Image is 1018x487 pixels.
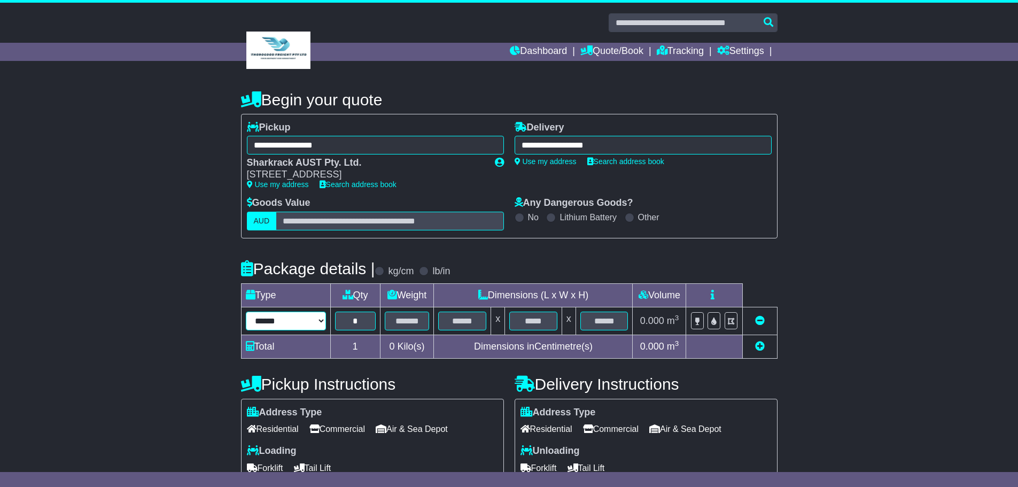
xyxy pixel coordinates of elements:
label: Delivery [515,122,564,134]
td: Type [241,283,330,307]
span: Tail Lift [294,460,331,476]
a: Settings [717,43,764,61]
td: Qty [330,283,380,307]
span: Air & Sea Depot [376,421,448,437]
a: Quote/Book [580,43,643,61]
a: Search address book [587,157,664,166]
span: Forklift [520,460,557,476]
span: Air & Sea Depot [649,421,721,437]
a: Search address book [320,180,397,189]
span: Commercial [583,421,639,437]
a: Add new item [755,341,765,352]
span: 0.000 [640,341,664,352]
span: Residential [520,421,572,437]
div: Sharkrack AUST Pty. Ltd. [247,157,484,169]
td: Dimensions in Centimetre(s) [434,335,633,358]
label: Pickup [247,122,291,134]
label: Lithium Battery [559,212,617,222]
td: Kilo(s) [380,335,434,358]
td: Dimensions (L x W x H) [434,283,633,307]
a: Dashboard [510,43,567,61]
h4: Package details | [241,260,375,277]
label: Address Type [520,407,596,419]
a: Remove this item [755,315,765,326]
span: Commercial [309,421,365,437]
a: Use my address [247,180,309,189]
label: Goods Value [247,197,310,209]
a: Use my address [515,157,577,166]
span: Forklift [247,460,283,476]
label: Other [638,212,659,222]
span: 0 [389,341,394,352]
sup: 3 [675,339,679,347]
td: Weight [380,283,434,307]
td: x [491,307,505,335]
td: Volume [633,283,686,307]
label: lb/in [432,266,450,277]
label: Any Dangerous Goods? [515,197,633,209]
label: kg/cm [388,266,414,277]
label: AUD [247,212,277,230]
label: Loading [247,445,297,457]
span: Residential [247,421,299,437]
div: [STREET_ADDRESS] [247,169,484,181]
span: Tail Lift [568,460,605,476]
span: 0.000 [640,315,664,326]
sup: 3 [675,314,679,322]
h4: Delivery Instructions [515,375,778,393]
td: x [562,307,576,335]
span: m [667,315,679,326]
h4: Pickup Instructions [241,375,504,393]
a: Tracking [657,43,704,61]
label: No [528,212,539,222]
label: Address Type [247,407,322,419]
label: Unloading [520,445,580,457]
td: 1 [330,335,380,358]
td: Total [241,335,330,358]
span: m [667,341,679,352]
h4: Begin your quote [241,91,778,109]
